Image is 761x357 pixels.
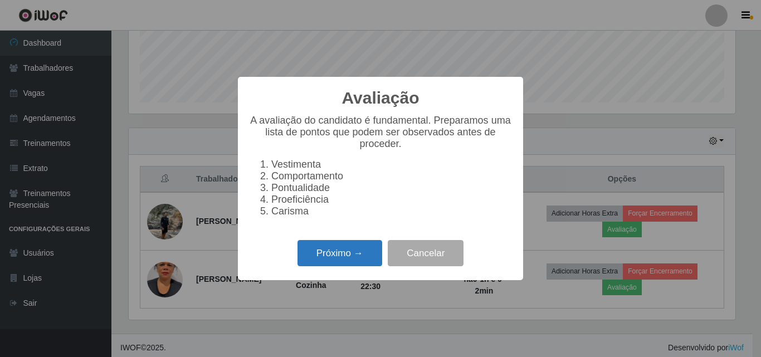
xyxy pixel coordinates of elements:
[271,194,512,206] li: Proeficiência
[271,159,512,170] li: Vestimenta
[271,206,512,217] li: Carisma
[249,115,512,150] p: A avaliação do candidato é fundamental. Preparamos uma lista de pontos que podem ser observados a...
[388,240,464,266] button: Cancelar
[297,240,382,266] button: Próximo →
[271,182,512,194] li: Pontualidade
[342,88,419,108] h2: Avaliação
[271,170,512,182] li: Comportamento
